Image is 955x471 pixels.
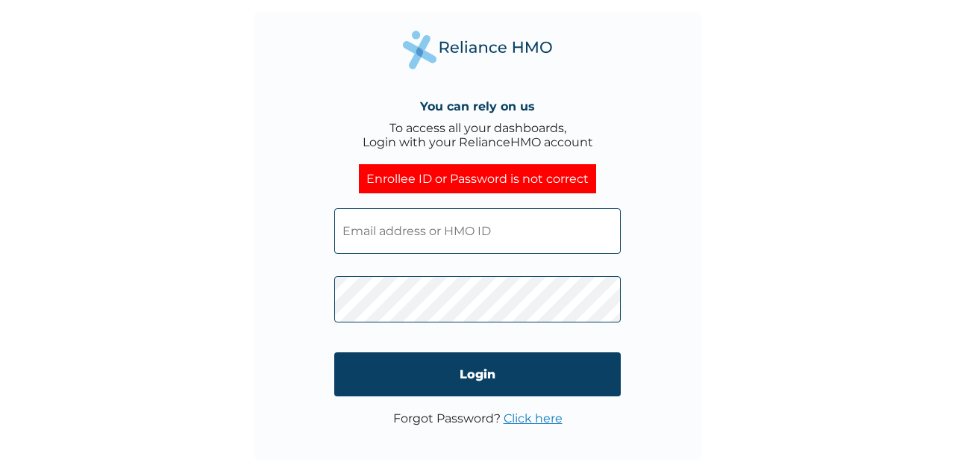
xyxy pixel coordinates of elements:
[359,164,596,193] div: Enrollee ID or Password is not correct
[363,121,593,149] div: To access all your dashboards, Login with your RelianceHMO account
[393,411,563,425] p: Forgot Password?
[334,352,621,396] input: Login
[334,208,621,254] input: Email address or HMO ID
[403,31,552,69] img: Reliance Health's Logo
[420,99,535,113] h4: You can rely on us
[504,411,563,425] a: Click here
